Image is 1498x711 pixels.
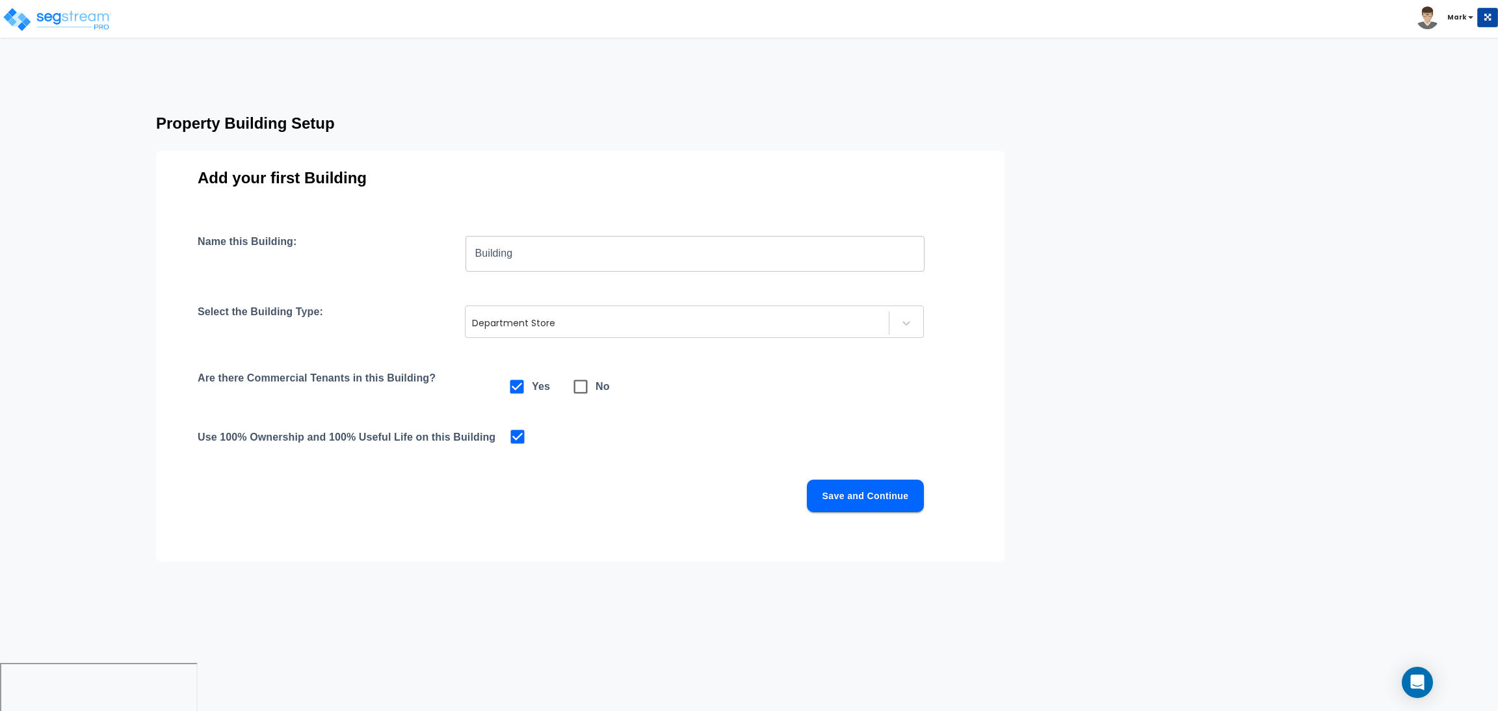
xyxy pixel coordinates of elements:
[2,6,112,32] img: logo_pro_r.png
[1416,6,1439,29] img: avatar.png
[156,114,1097,133] h3: Property Building Setup
[198,169,963,187] h3: Add your first Building
[466,235,925,272] input: Building Name
[807,480,924,512] button: Save and Continue
[1447,12,1467,22] b: Mark
[198,428,495,446] h4: Use 100% Ownership and 100% Useful Life on this Building
[532,378,550,396] h6: Yes
[1402,667,1433,698] div: Open Intercom Messenger
[198,372,453,402] h4: Are there Commercial Tenants in this Building?
[596,378,610,396] h6: No
[198,305,323,338] h4: Select the Building Type:
[198,235,296,272] h4: Name this Building:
